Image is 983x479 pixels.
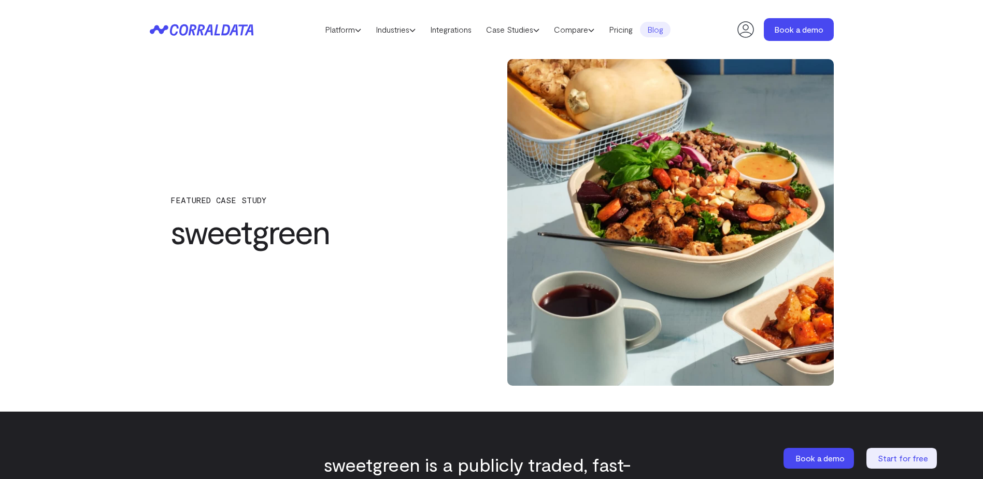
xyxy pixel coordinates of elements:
[423,22,479,37] a: Integrations
[479,22,547,37] a: Case Studies
[368,22,423,37] a: Industries
[878,453,928,463] span: Start for free
[783,448,856,469] a: Book a demo
[764,18,834,41] a: Book a demo
[547,22,602,37] a: Compare
[602,22,640,37] a: Pricing
[795,453,845,463] span: Book a demo
[866,448,939,469] a: Start for free
[170,213,455,250] h1: sweetgreen
[640,22,671,37] a: Blog
[170,195,455,205] p: FEATURED CASE STUDY
[318,22,368,37] a: Platform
